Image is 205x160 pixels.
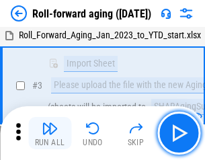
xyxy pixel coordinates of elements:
[128,138,145,147] div: Skip
[83,138,103,147] div: Undo
[32,80,42,91] span: # 3
[32,7,151,20] div: Roll-forward aging ([DATE])
[19,30,201,40] span: Roll_Forward_Aging_Jan_2023_to_YTD_start.xlsx
[11,5,27,22] img: Back
[28,117,71,149] button: Run All
[128,120,144,136] img: Skip
[161,8,171,19] img: Support
[168,122,190,144] img: Main button
[42,120,58,136] img: Run All
[85,120,101,136] img: Undo
[114,117,157,149] button: Skip
[35,138,65,147] div: Run All
[64,56,118,72] div: Import Sheet
[71,117,114,149] button: Undo
[178,5,194,22] img: Settings menu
